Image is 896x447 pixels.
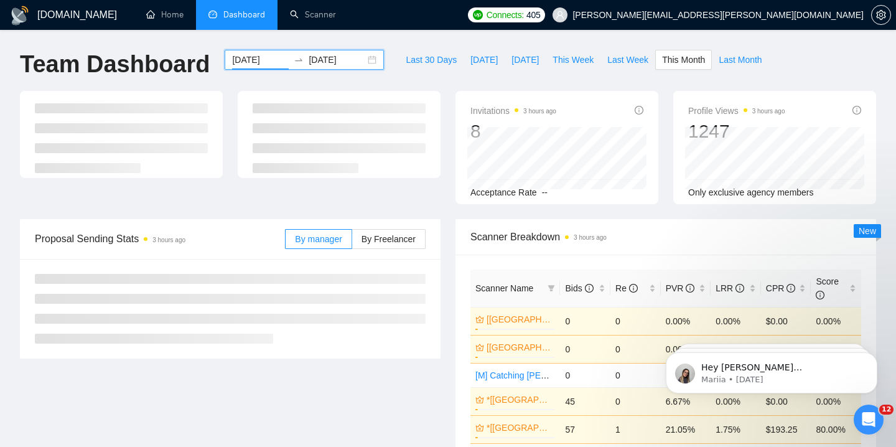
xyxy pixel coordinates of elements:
[20,50,210,79] h1: Team Dashboard
[545,279,558,298] span: filter
[859,226,876,236] span: New
[475,343,484,352] span: crown
[719,53,762,67] span: Last Month
[615,283,638,293] span: Re
[811,307,861,335] td: 0.00%
[556,11,564,19] span: user
[487,8,524,22] span: Connects:
[406,53,457,67] span: Last 30 Days
[470,103,556,118] span: Invitations
[635,106,643,115] span: info-circle
[208,10,217,19] span: dashboard
[565,283,593,293] span: Bids
[470,229,861,245] span: Scanner Breakdown
[688,103,785,118] span: Profile Views
[761,415,811,443] td: $193.25
[487,393,553,407] a: *[[GEOGRAPHIC_DATA]/[GEOGRAPHIC_DATA]] AI Agent Development
[688,187,814,197] span: Only exclusive agency members
[10,6,30,26] img: logo
[542,187,548,197] span: --
[470,53,498,67] span: [DATE]
[655,50,712,70] button: This Month
[574,234,607,241] time: 3 hours ago
[661,415,711,443] td: 21.05%
[232,53,289,67] input: Start date
[505,50,546,70] button: [DATE]
[146,9,184,20] a: homeHome
[475,315,484,324] span: crown
[666,283,695,293] span: PVR
[290,9,336,20] a: searchScanner
[716,283,744,293] span: LRR
[309,53,365,67] input: End date
[548,285,555,292] span: filter
[475,395,484,404] span: crown
[35,231,285,247] span: Proposal Sending Stats
[852,106,861,115] span: info-circle
[475,370,599,380] a: [M] Catching [PERSON_NAME]
[816,276,839,300] span: Score
[752,108,785,115] time: 3 hours ago
[761,307,811,335] td: $0.00
[662,53,705,67] span: This Month
[610,335,661,363] td: 0
[553,53,594,67] span: This Week
[475,283,533,293] span: Scanner Name
[470,120,556,143] div: 8
[786,284,795,293] span: info-circle
[487,421,553,435] a: *[[GEOGRAPHIC_DATA]] AI & Machine Learning Software
[526,8,540,22] span: 405
[871,10,891,20] a: setting
[473,10,483,20] img: upwork-logo.png
[560,415,610,443] td: 57
[607,53,648,67] span: Last Week
[294,55,304,65] span: to
[470,187,537,197] span: Acceptance Rate
[399,50,464,70] button: Last 30 Days
[661,307,711,335] td: 0.00%
[362,234,416,244] span: By Freelancer
[872,10,890,20] span: setting
[711,415,761,443] td: 1.75%
[879,405,894,415] span: 12
[152,237,185,243] time: 3 hours ago
[600,50,655,70] button: Last Week
[610,307,661,335] td: 0
[560,307,610,335] td: 0
[610,415,661,443] td: 1
[223,9,265,20] span: Dashboard
[816,291,824,299] span: info-circle
[560,387,610,415] td: 45
[871,5,891,25] button: setting
[523,108,556,115] time: 3 hours ago
[546,50,600,70] button: This Week
[464,50,505,70] button: [DATE]
[560,335,610,363] td: 0
[560,363,610,387] td: 0
[487,341,553,354] a: [[GEOGRAPHIC_DATA]/[GEOGRAPHIC_DATA]] OpenAI | Generative AI Integration
[585,284,594,293] span: info-circle
[688,120,785,143] div: 1247
[854,405,884,435] iframe: Intercom live chat
[610,363,661,387] td: 0
[475,423,484,432] span: crown
[294,55,304,65] span: swap-right
[811,415,861,443] td: 80.00%
[686,284,694,293] span: info-circle
[511,53,539,67] span: [DATE]
[711,307,761,335] td: 0.00%
[735,284,744,293] span: info-circle
[487,313,553,326] a: [[GEOGRAPHIC_DATA]/[GEOGRAPHIC_DATA]] SV/Web Development
[295,234,342,244] span: By manager
[766,283,795,293] span: CPR
[610,387,661,415] td: 0
[629,284,638,293] span: info-circle
[712,50,768,70] button: Last Month
[647,326,896,413] iframe: Intercom notifications message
